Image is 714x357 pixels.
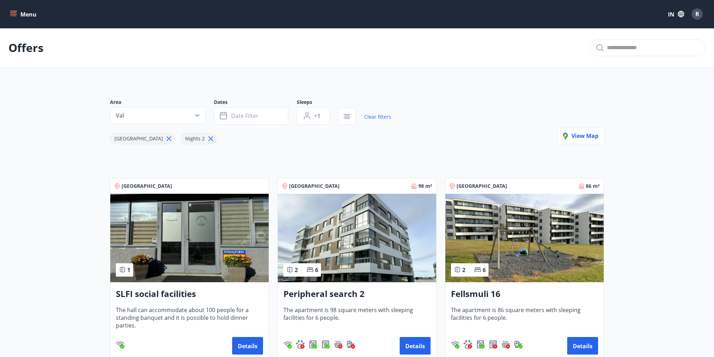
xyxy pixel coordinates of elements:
font: Details [238,342,257,350]
img: hddCLTAnxqFUMr1fxmbGG8zWilo2syolR0f9UjPn.svg [489,340,497,349]
img: Dl16BY4EX9PAW649lg1C3oBuIaAsR6QVDQBO2cTm.svg [309,340,317,349]
img: h89QDIuHlAdpqTriuIvuEWkTH976fOgBEOOeu1mi.svg [334,340,342,349]
span: Date filter [231,112,258,120]
button: R [689,6,706,22]
div: [GEOGRAPHIC_DATA] [110,133,175,144]
div: Nights 2 [181,133,217,144]
span: Nights 2 [185,135,205,142]
img: nH7E6Gw2rvWFb8XaSdRp44dhkQaj4PJkOoRYItBQ.svg [514,340,523,349]
img: HJRyFFsYp6qjeUYhR4dAD8CaCEsnIFYZ05miwXoh.svg [451,340,459,349]
img: nH7E6Gw2rvWFb8XaSdRp44dhkQaj4PJkOoRYItBQ.svg [347,340,355,349]
div: Dryer [489,340,497,349]
div: Jacuzzi [334,340,342,349]
font: Fellsmuli 16 [451,288,500,299]
font: [GEOGRAPHIC_DATA] [122,183,172,189]
div: Charging station for electric cars [347,340,355,349]
font: IN [668,11,674,18]
font: SLFI social facilities [116,288,196,299]
font: [GEOGRAPHIC_DATA] [114,135,163,142]
div: Pets [296,340,304,349]
div: Washing Machine [309,340,317,349]
img: h89QDIuHlAdpqTriuIvuEWkTH976fOgBEOOeu1mi.svg [502,340,510,349]
div: Jacuzzi [502,340,510,349]
img: HJRyFFsYp6qjeUYhR4dAD8CaCEsnIFYZ05miwXoh.svg [283,340,292,349]
img: HJRyFFsYp6qjeUYhR4dAD8CaCEsnIFYZ05miwXoh.svg [116,340,124,349]
button: +1 [297,107,330,125]
div: Wi-Fi [116,340,124,349]
font: The hall can accommodate about 100 people for a standing banquet and it is possible to hold dinne... [116,306,249,329]
span: Sleeps [297,99,338,107]
font: R [695,10,699,18]
button: Details [400,337,431,355]
p: Offers [8,40,44,55]
img: Paella dish [445,194,604,282]
img: pxcaIm5dSOV3FS4whs1soiYWTwFQvksT25a9J10C.svg [296,340,304,349]
font: 2 [295,266,298,274]
img: hddCLTAnxqFUMr1fxmbGG8zWilo2syolR0f9UjPn.svg [321,340,330,349]
button: Date filter [214,107,288,125]
font: 1 [127,266,130,274]
font: [GEOGRAPHIC_DATA] [289,183,340,189]
button: IN [665,7,687,21]
span: Dates [214,99,297,107]
span: Area [110,99,214,107]
button: menu [8,8,39,20]
span: 86 m² [586,183,600,190]
img: Paella dish [110,194,269,282]
font: The apartment is 86 square meters with sleeping facilities for 6 people. [451,306,581,322]
div: Dryer [321,340,330,349]
font: m² [425,183,432,189]
button: Details [567,337,598,355]
img: Paella dish [278,194,436,282]
font: [GEOGRAPHIC_DATA] [457,183,507,189]
font: Details [405,342,425,350]
span: Val [116,112,124,119]
font: 6 [315,266,318,274]
font: Peripheral search 2 [283,288,365,299]
div: Charging station for electric cars [514,340,523,349]
font: 98 [418,183,424,189]
div: Washing Machine [476,340,485,349]
div: Wi-Fi [283,340,292,349]
font: 6 [483,266,486,274]
div: Wi-Fi [451,340,459,349]
span: +1 [314,112,320,120]
img: pxcaIm5dSOV3FS4whs1soiYWTwFQvksT25a9J10C.svg [464,340,472,349]
button: View map [557,127,604,144]
img: Dl16BY4EX9PAW649lg1C3oBuIaAsR6QVDQBO2cTm.svg [476,340,485,349]
span: View map [563,132,598,140]
font: The apartment is 98 square meters with sleeping facilities for 6 people. [283,306,413,322]
a: Clear filters [364,109,391,125]
button: Val [110,107,205,124]
button: Details [232,337,263,355]
font: Details [573,342,592,350]
font: 2 [462,266,465,274]
div: Pets [464,340,472,349]
font: Menu [20,11,37,18]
